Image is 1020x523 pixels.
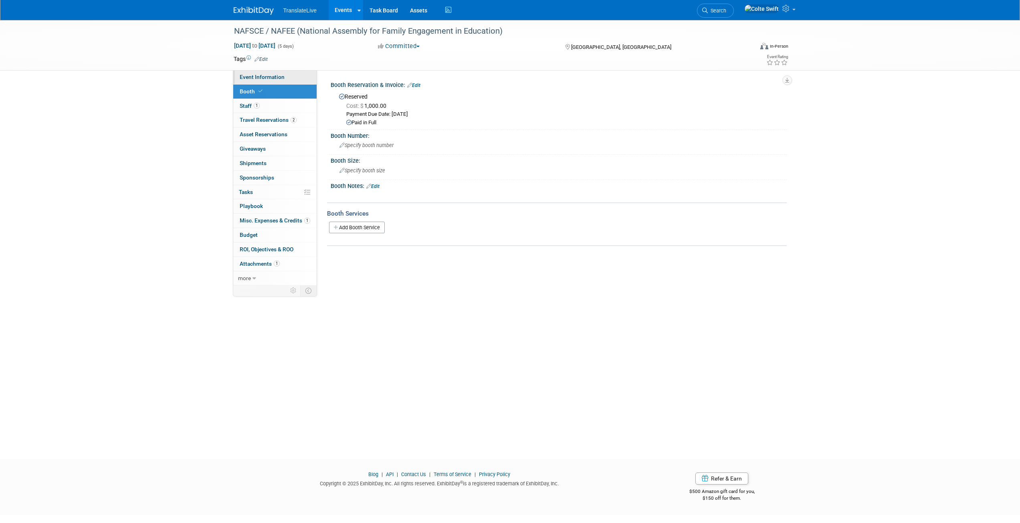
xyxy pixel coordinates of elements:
div: Booth Services [327,209,787,218]
a: Terms of Service [434,471,471,477]
a: Add Booth Service [329,222,385,233]
a: ROI, Objectives & ROO [233,242,317,256]
td: Tags [234,55,268,63]
a: Refer & Earn [695,473,748,485]
div: In-Person [770,43,788,49]
a: more [233,271,317,285]
span: Playbook [240,203,263,209]
div: Booth Number: [331,130,787,140]
a: Booth [233,85,317,99]
a: Budget [233,228,317,242]
a: API [386,471,394,477]
span: ROI, Objectives & ROO [240,246,293,252]
a: Asset Reservations [233,127,317,141]
span: more [238,275,251,281]
span: Event Information [240,74,285,80]
img: Colte Swift [744,4,779,13]
span: Search [708,8,726,14]
div: $500 Amazon gift card for you, [657,483,787,501]
span: TranslateLive [283,7,317,14]
div: Payment Due Date: [DATE] [346,111,781,118]
a: Contact Us [401,471,426,477]
span: | [427,471,432,477]
div: $150 off for them. [657,495,787,502]
a: Privacy Policy [479,471,510,477]
span: Attachments [240,260,280,267]
div: Reserved [337,91,781,127]
span: | [473,471,478,477]
div: Event Format [706,42,789,54]
a: Staff1 [233,99,317,113]
span: to [251,42,259,49]
a: Misc. Expenses & Credits1 [233,214,317,228]
span: Sponsorships [240,174,274,181]
a: Edit [407,83,420,88]
span: Giveaways [240,145,266,152]
div: Booth Reservation & Invoice: [331,79,787,89]
span: 1 [274,260,280,267]
span: Misc. Expenses & Credits [240,217,310,224]
a: Playbook [233,199,317,213]
a: Tasks [233,185,317,199]
div: Copyright © 2025 ExhibitDay, Inc. All rights reserved. ExhibitDay is a registered trademark of Ex... [234,478,646,487]
span: Tasks [239,189,253,195]
div: Booth Notes: [331,180,787,190]
span: Specify booth size [339,168,385,174]
i: Booth reservation complete [259,89,263,93]
span: Shipments [240,160,267,166]
a: Event Information [233,70,317,84]
img: Format-Inperson.png [760,43,768,49]
a: Shipments [233,156,317,170]
span: Travel Reservations [240,117,297,123]
span: (5 days) [277,44,294,49]
span: [DATE] [DATE] [234,42,276,49]
a: Attachments1 [233,257,317,271]
div: Paid in Full [346,119,781,127]
span: Staff [240,103,260,109]
span: Cost: $ [346,103,364,109]
td: Toggle Event Tabs [300,285,317,296]
a: Edit [254,57,268,62]
div: Event Rating [766,55,788,59]
span: | [395,471,400,477]
a: Sponsorships [233,171,317,185]
a: Edit [366,184,380,189]
span: 1 [304,218,310,224]
span: [GEOGRAPHIC_DATA], [GEOGRAPHIC_DATA] [571,44,671,50]
button: Committed [375,42,423,50]
a: Search [697,4,734,18]
span: Booth [240,88,264,95]
span: 2 [291,117,297,123]
sup: ® [460,480,463,485]
a: Travel Reservations2 [233,113,317,127]
span: 1,000.00 [346,103,390,109]
a: Blog [368,471,378,477]
span: 1 [254,103,260,109]
img: ExhibitDay [234,7,274,15]
span: Budget [240,232,258,238]
div: NAFSCE / NAFEE (National Assembly for Family Engagement in Education) [231,24,741,38]
div: Booth Size: [331,155,787,165]
span: Specify booth number [339,142,394,148]
span: Asset Reservations [240,131,287,137]
td: Personalize Event Tab Strip [287,285,301,296]
a: Giveaways [233,142,317,156]
span: | [380,471,385,477]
